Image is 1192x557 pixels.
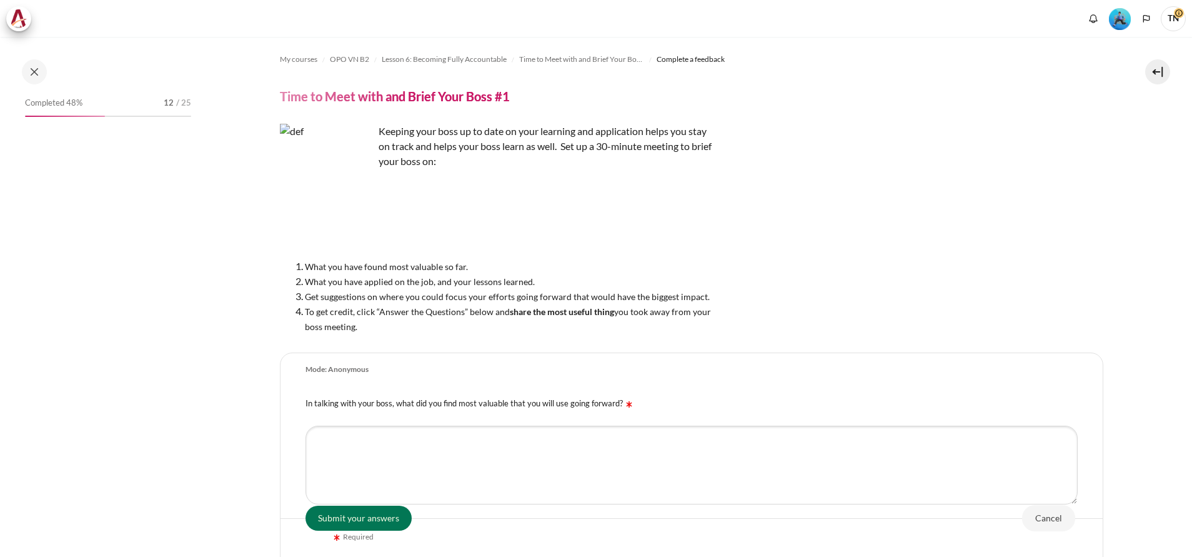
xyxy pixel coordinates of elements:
div: Mode: Anonymous [305,364,369,375]
label: In talking with your boss, what did you find most valuable that you will use going forward? [305,398,635,408]
input: Submit your answers [305,505,412,530]
a: Architeck Architeck [6,6,37,31]
span: What you have found most valuable so far. [305,261,468,272]
a: Level #3 [1104,7,1136,30]
span: TN [1161,6,1186,31]
span: Complete a feedback [657,54,725,65]
div: 48% [25,116,105,117]
span: Time to Meet with and Brief Your Boss #1 [519,54,644,65]
a: Time to Meet with and Brief Your Boss #1 [519,52,644,67]
img: def [280,124,374,218]
a: Lesson 6: Becoming Fully Accountable [382,52,507,67]
div: Level #3 [1109,7,1131,30]
span: Lesson 6: Becoming Fully Accountable [382,54,507,65]
a: OPO VN B2 [330,52,369,67]
input: Cancel [1022,504,1075,531]
img: Required field [623,398,635,411]
div: Show notification window with no new notifications [1084,9,1103,28]
span: To get credit, click “Answer the Questions” below and you took away from your boss meeting. [305,306,711,332]
span: Get suggestions on where you could focus your efforts going forward that would have the biggest i... [305,291,710,302]
strong: share the most useful thing [510,306,614,317]
span: My courses [280,54,317,65]
span: OPO VN B2 [330,54,369,65]
img: Architeck [10,9,27,28]
div: Keeping your boss up to date on your learning and application helps you stay on track and helps y... [280,124,717,334]
img: Level #3 [1109,8,1131,30]
a: My courses [280,52,317,67]
span: 12 [164,97,174,109]
button: Languages [1137,9,1156,28]
span: / 25 [176,97,191,109]
span: What you have applied on the job, and your lessons learned. [305,276,535,287]
span: Completed 48% [25,97,82,109]
h4: Time to Meet with and Brief Your Boss #1 [280,88,510,104]
nav: Navigation bar [280,49,1103,69]
a: User menu [1161,6,1186,31]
